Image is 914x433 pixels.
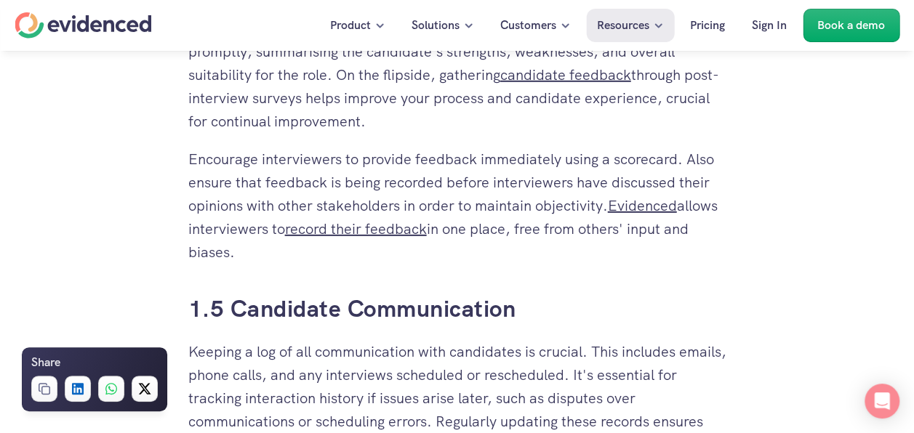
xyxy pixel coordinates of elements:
[188,294,516,324] a: 1.5 Candidate Communication
[15,12,151,39] a: Home
[690,16,725,35] p: Pricing
[330,16,371,35] p: Product
[608,196,677,215] a: Evidenced
[817,16,885,35] p: Book a demo
[752,16,787,35] p: Sign In
[741,9,798,42] a: Sign In
[679,9,736,42] a: Pricing
[500,16,556,35] p: Customers
[865,384,899,418] div: Open Intercom Messenger
[412,16,460,35] p: Solutions
[188,147,726,264] p: Encourage interviewers to provide feedback immediately using a scorecard. Also ensure that feedba...
[597,16,649,35] p: Resources
[285,219,427,238] a: record their feedback
[803,9,899,42] a: Book a demo
[31,353,60,372] h6: Share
